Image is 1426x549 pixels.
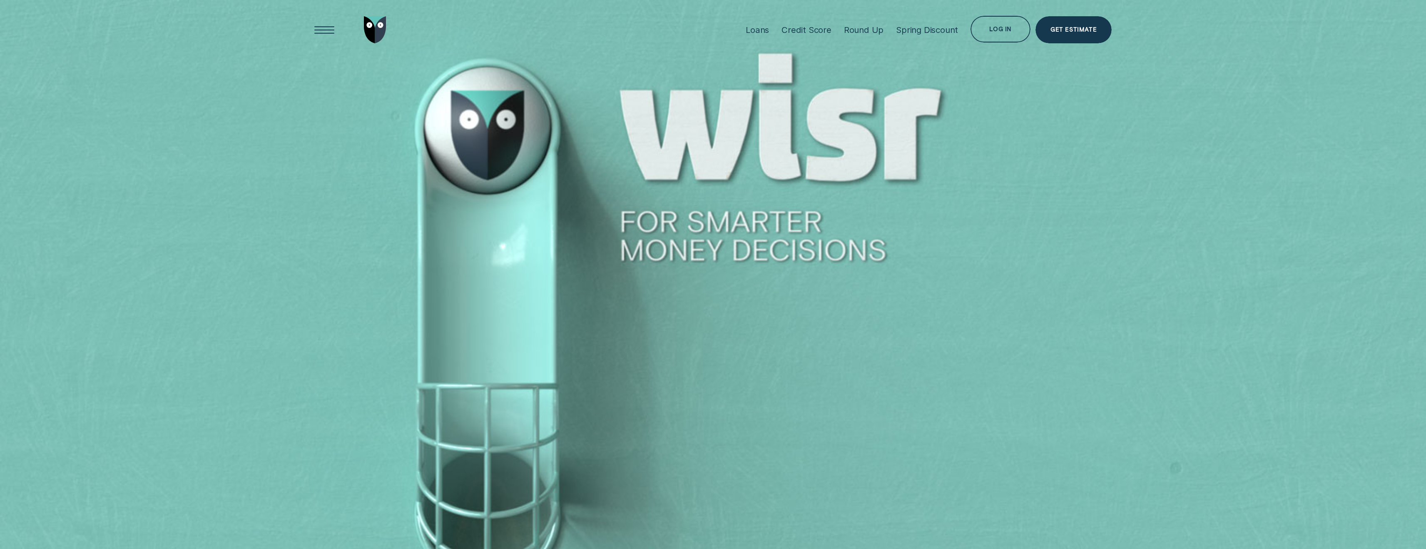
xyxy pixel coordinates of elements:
[746,25,769,35] div: Loans
[971,16,1030,43] button: Log in
[781,25,831,35] div: Credit Score
[311,16,338,43] button: Open Menu
[364,16,386,43] img: Wisr
[844,25,883,35] div: Round Up
[1035,16,1112,43] a: Get Estimate
[896,25,958,35] div: Spring Discount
